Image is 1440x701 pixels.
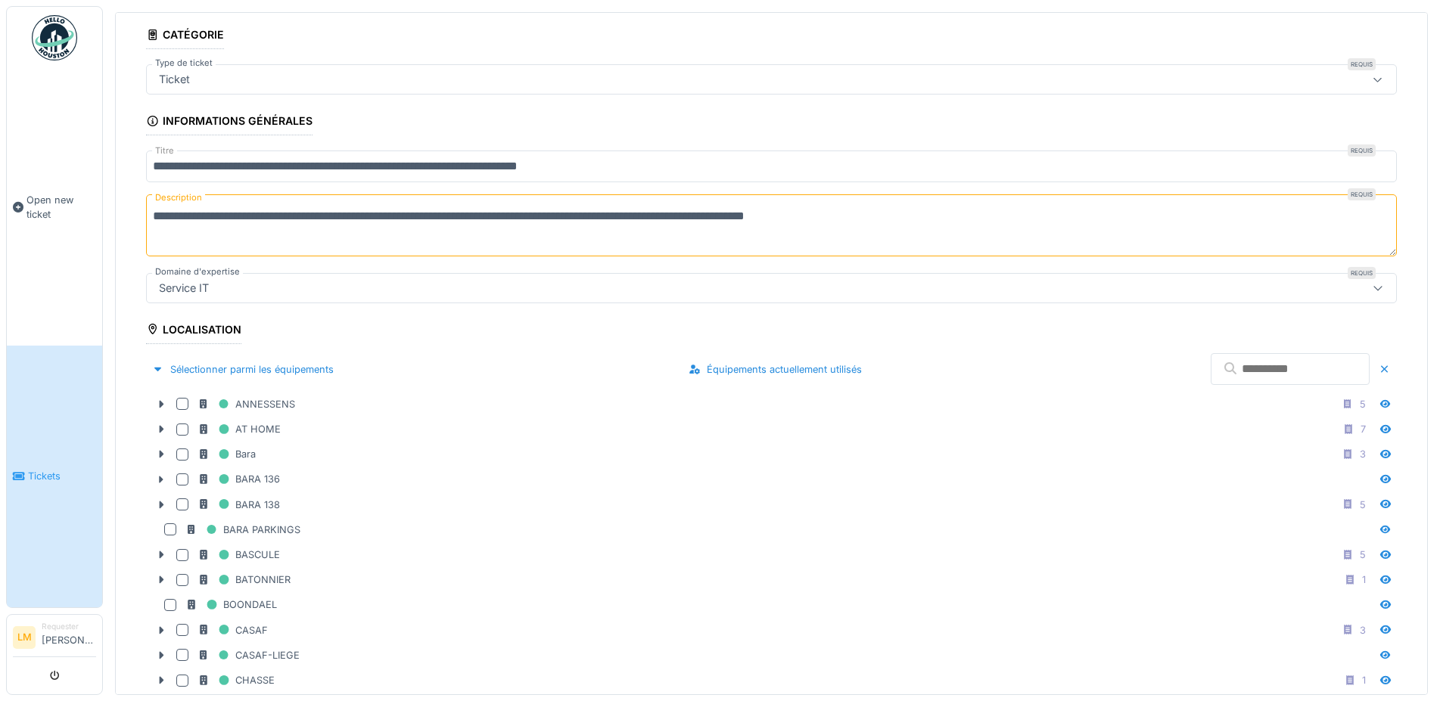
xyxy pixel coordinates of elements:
div: Informations générales [146,110,313,135]
div: BARA 136 [197,470,280,489]
a: Tickets [7,346,102,608]
div: BATONNIER [197,570,291,589]
div: CASAF-LIEGE [197,646,300,665]
div: Localisation [146,318,241,344]
div: 1 [1362,673,1366,687]
div: Catégorie [146,23,224,49]
div: 7 [1361,422,1366,436]
a: Open new ticket [7,69,102,346]
img: Badge_color-CXgf-gQk.svg [32,15,77,60]
span: Tickets [28,469,96,483]
label: Description [152,188,205,207]
div: Sélectionner parmi les équipements [146,359,340,380]
div: BARA 138 [197,495,280,514]
div: Requis [1348,144,1376,157]
label: Domaine d'expertise [152,265,243,278]
div: BARA PARKINGS [185,520,300,539]
div: BOONDAEL [185,595,277,614]
div: BASCULE [197,545,280,564]
div: 5 [1360,547,1366,562]
li: LM [13,626,36,649]
label: Titre [152,144,177,157]
div: Ticket [153,71,196,88]
li: [PERSON_NAME] [42,621,96,653]
div: 5 [1360,397,1366,411]
div: Équipements actuellement utilisés [683,359,868,380]
div: AT HOME [197,420,281,439]
div: CHASSE [197,671,275,690]
div: ANNESSENS [197,395,295,414]
label: Type de ticket [152,57,216,70]
div: 3 [1360,623,1366,637]
a: LM Requester[PERSON_NAME] [13,621,96,657]
div: Requester [42,621,96,632]
div: Requis [1348,58,1376,70]
div: Service IT [153,280,215,296]
div: CASAF [197,621,268,640]
div: Requis [1348,188,1376,200]
div: Requis [1348,267,1376,279]
div: 1 [1362,572,1366,587]
div: 5 [1360,498,1366,512]
div: Bara [197,445,256,464]
div: 3 [1360,447,1366,461]
span: Open new ticket [26,193,96,222]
